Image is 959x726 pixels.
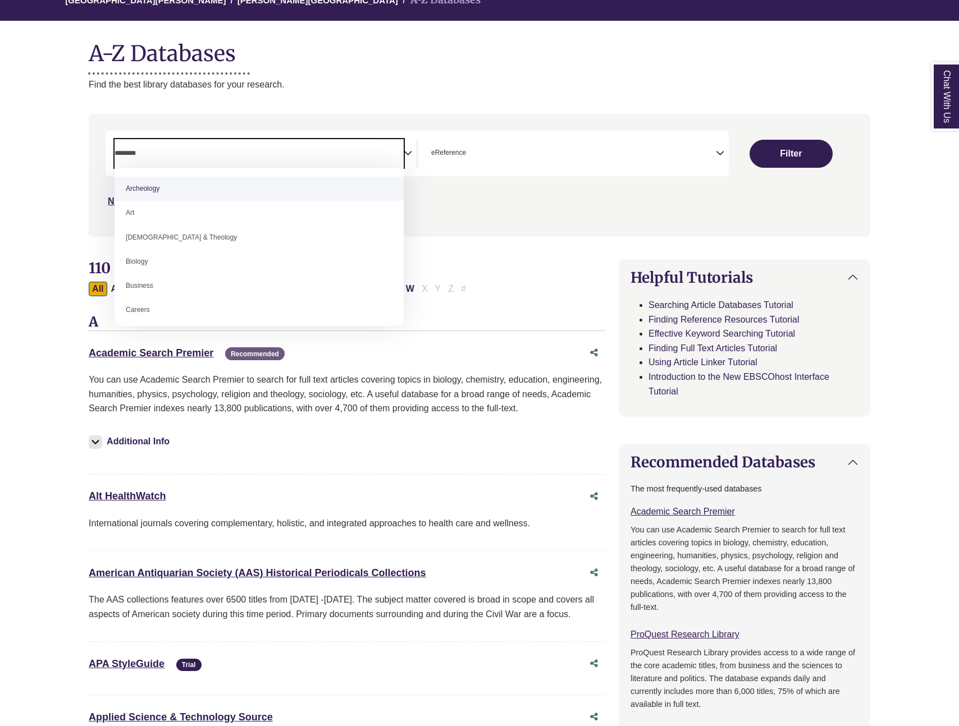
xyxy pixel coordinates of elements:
a: Introduction to the New EBSCOhost Interface Tutorial [649,372,829,396]
p: International journals covering complementary, holistic, and integrated approaches to health care... [89,516,605,531]
li: Careers [115,298,403,322]
button: Helpful Tutorials [619,260,870,295]
button: Additional Info [89,434,173,449]
button: Submit for Search Results [750,140,833,168]
a: Academic Search Premier [631,507,735,516]
li: eReference [427,148,466,158]
p: The most frequently-used databases [631,483,858,495]
a: American Antiquarian Society (AAS) Historical Periodicals Collections [89,567,426,578]
a: Alt HealthWatch [89,490,166,502]
button: Filter Results W [403,282,418,296]
p: You can use Academic Search Premier to search for full text articles covering topics in biology, ... [631,523,858,614]
nav: Search filters [89,114,870,236]
a: Using Article Linker Tutorial [649,357,757,367]
a: APA StyleGuide [89,658,165,669]
h3: A [89,314,605,331]
a: Finding Reference Resources Tutorial [649,315,800,324]
a: Applied Science & Technology Source [89,711,273,723]
h1: A-Z Databases [89,32,870,66]
span: Recommended [225,347,285,360]
button: Filter Results A [108,282,121,296]
li: Biology [115,250,403,274]
li: Business [115,274,403,298]
a: Finding Full Text Articles Tutorial [649,343,777,353]
a: ProQuest Research Library [631,629,739,639]
button: Share this database [583,486,605,507]
button: Share this database [583,342,605,364]
li: Art [115,201,403,225]
a: Academic Search Premier [89,347,213,359]
div: Alpha-list to filter by first letter of database name [89,283,471,293]
button: Share this database [583,562,605,583]
li: [DEMOGRAPHIC_DATA] & Theology [115,226,403,250]
textarea: Search [115,150,404,159]
button: Recommended Databases [619,444,870,480]
li: Archeology [115,177,403,201]
p: ProQuest Research Library provides access to a wide range of the core academic titles, from busin... [631,646,858,711]
button: Share this database [583,653,605,674]
p: Find the best library databases for your research. [89,77,870,92]
textarea: Search [468,150,473,159]
span: eReference [431,148,466,158]
p: You can use Academic Search Premier to search for full text articles covering topics in biology, ... [89,373,605,416]
button: All [89,282,107,296]
a: Effective Keyword Searching Tutorial [649,329,795,338]
p: The AAS collections features over 6500 titles from [DATE] -[DATE]. The subject matter covered is ... [89,592,605,621]
span: Trial [176,659,202,672]
span: 110 Databases [89,259,188,277]
a: Not sure where to start? Check our Recommended Databases. [108,196,375,206]
a: Searching Article Databases Tutorial [649,300,793,310]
